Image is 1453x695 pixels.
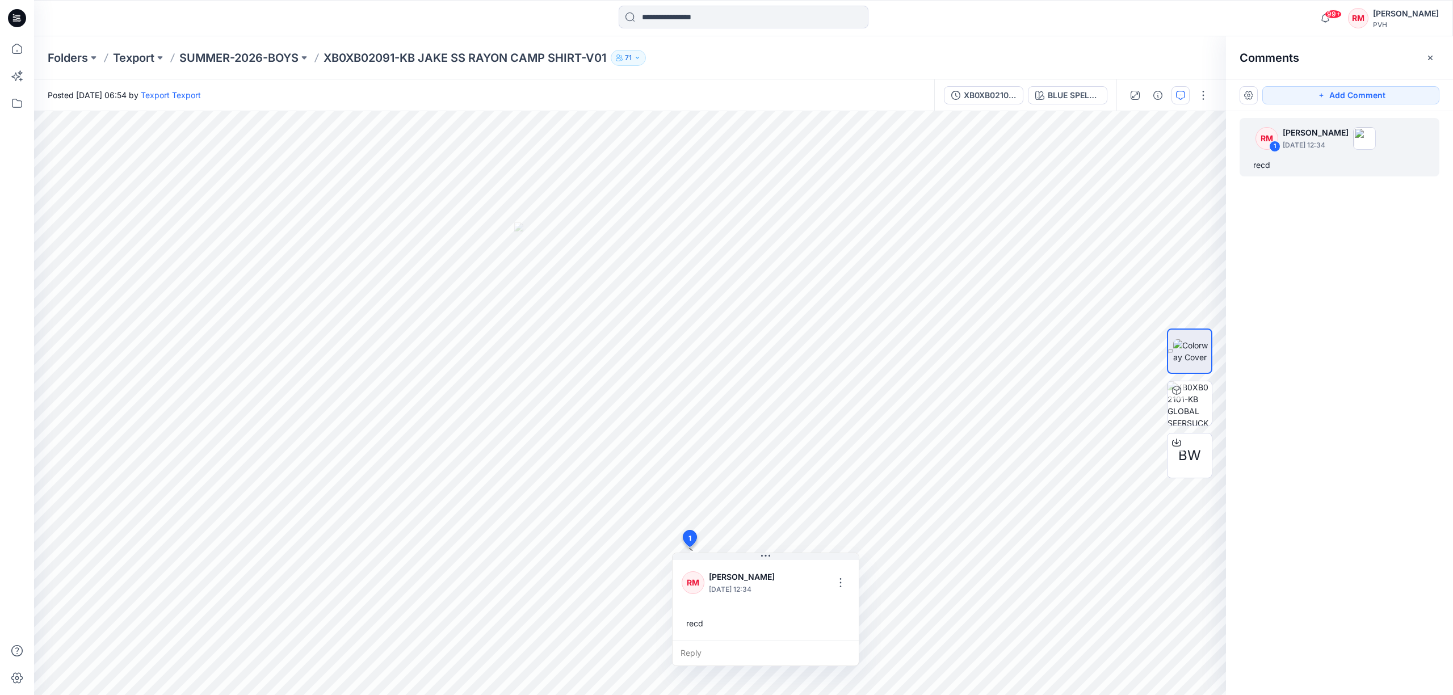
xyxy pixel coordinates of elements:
[1325,10,1342,19] span: 99+
[688,533,691,544] span: 1
[113,50,154,66] a: Texport
[141,90,201,100] a: Texport Texport
[625,52,632,64] p: 71
[1048,89,1100,102] div: BLUE SPELL - C30
[1283,140,1349,151] p: [DATE] 12:34
[682,613,850,634] div: recd
[1173,339,1211,363] img: Colorway Cover
[48,89,201,101] span: Posted [DATE] 06:54 by
[1269,141,1280,152] div: 1
[179,50,299,66] a: SUMMER-2026-BOYS
[1348,8,1368,28] div: RM
[1240,51,1299,65] h2: Comments
[673,641,859,665] div: Reply
[1149,86,1167,104] button: Details
[1255,127,1278,150] div: RM
[611,50,646,66] button: 71
[1028,86,1107,104] button: BLUE SPELL - C30
[709,570,784,584] p: [PERSON_NAME]
[1373,7,1439,20] div: [PERSON_NAME]
[48,50,88,66] a: Folders
[964,89,1016,102] div: XB0XB02101-KB GLOBAL SEERSUCKER SHIRT SS-V01
[944,86,1023,104] button: XB0XB02101-KB GLOBAL SEERSUCKER SHIRT SS-V01
[1253,158,1426,172] div: recd
[1373,20,1439,29] div: PVH
[1168,381,1212,426] img: XB0XB02101-KB GLOBAL SEERSUCKER SHIRT SS-V01 BLUE SPELL - C30
[709,584,784,595] p: [DATE] 12:34
[1283,126,1349,140] p: [PERSON_NAME]
[324,50,606,66] p: XB0XB02091-KB JAKE SS RAYON CAMP SHIRT-V01
[682,571,704,594] div: RM
[1262,86,1439,104] button: Add Comment
[1178,445,1201,466] span: BW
